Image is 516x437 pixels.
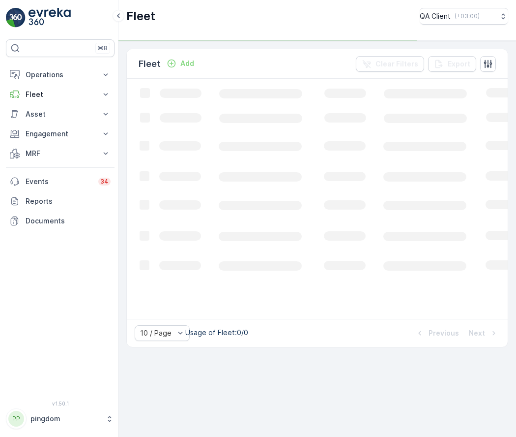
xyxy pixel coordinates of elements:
[6,172,115,191] a: Events34
[6,211,115,231] a: Documents
[26,216,111,226] p: Documents
[26,129,95,139] p: Engagement
[126,8,155,24] p: Fleet
[100,178,109,186] p: 34
[455,12,480,20] p: ( +03:00 )
[30,414,101,424] p: pingdom
[468,327,500,339] button: Next
[26,109,95,119] p: Asset
[139,57,161,71] p: Fleet
[448,59,470,69] p: Export
[180,59,194,68] p: Add
[26,70,95,80] p: Operations
[429,328,459,338] p: Previous
[6,124,115,144] button: Engagement
[98,44,108,52] p: ⌘B
[6,85,115,104] button: Fleet
[29,8,71,28] img: logo_light-DOdMpM7g.png
[6,191,115,211] a: Reports
[26,149,95,158] p: MRF
[26,90,95,99] p: Fleet
[6,65,115,85] button: Operations
[26,177,92,187] p: Events
[6,401,115,406] span: v 1.50.1
[356,56,424,72] button: Clear Filters
[163,58,198,69] button: Add
[469,328,485,338] p: Next
[375,59,418,69] p: Clear Filters
[420,8,508,25] button: QA Client(+03:00)
[6,104,115,124] button: Asset
[414,327,460,339] button: Previous
[8,411,24,427] div: PP
[428,56,476,72] button: Export
[185,328,248,338] p: Usage of Fleet : 0/0
[6,8,26,28] img: logo
[6,408,115,429] button: PPpingdom
[26,196,111,206] p: Reports
[6,144,115,163] button: MRF
[420,11,451,21] p: QA Client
